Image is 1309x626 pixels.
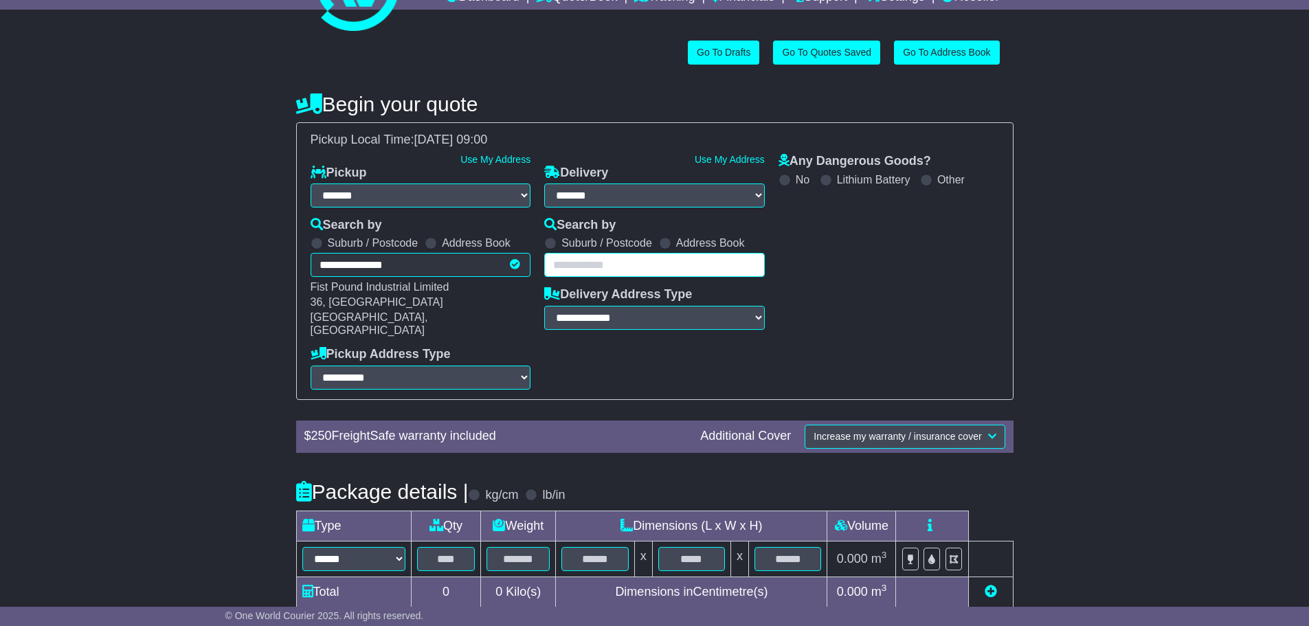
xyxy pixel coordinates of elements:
span: 0.000 [837,585,868,599]
td: 0 [411,577,481,607]
h4: Begin your quote [296,93,1014,115]
td: Dimensions in Centimetre(s) [556,577,827,607]
label: Address Book [442,236,511,249]
label: Search by [311,218,382,233]
a: Go To Address Book [894,41,999,65]
label: Delivery [544,166,608,181]
span: [DATE] 09:00 [414,133,488,146]
span: m [871,585,887,599]
td: Dimensions (L x W x H) [556,511,827,541]
label: kg/cm [485,488,518,503]
h4: Package details | [296,480,469,503]
label: Other [937,173,965,186]
td: x [634,541,652,577]
label: Pickup Address Type [311,347,451,362]
label: Any Dangerous Goods? [779,154,931,169]
label: Suburb / Postcode [561,236,652,249]
label: Address Book [676,236,745,249]
a: Go To Drafts [688,41,759,65]
div: $ FreightSafe warranty included [298,429,694,444]
button: Increase my warranty / insurance cover [805,425,1005,449]
a: Go To Quotes Saved [773,41,880,65]
td: Weight [481,511,556,541]
label: lb/in [542,488,565,503]
span: 250 [311,429,332,443]
div: Pickup Local Time: [304,133,1006,148]
span: [GEOGRAPHIC_DATA], [GEOGRAPHIC_DATA] [311,311,428,336]
label: Suburb / Postcode [328,236,418,249]
td: Kilo(s) [481,577,556,607]
span: 0 [495,585,502,599]
label: Lithium Battery [837,173,910,186]
sup: 3 [882,583,887,593]
td: Volume [827,511,896,541]
span: m [871,552,887,566]
span: 0.000 [837,552,868,566]
td: Qty [411,511,481,541]
span: © One World Courier 2025. All rights reserved. [225,610,424,621]
td: Total [296,577,411,607]
span: Increase my warranty / insurance cover [814,431,981,442]
sup: 3 [882,550,887,560]
a: Use My Address [460,154,530,165]
span: Fist Pound Industrial Limited [311,281,449,293]
label: Delivery Address Type [544,287,692,302]
label: Search by [544,218,616,233]
a: Use My Address [695,154,765,165]
span: 36, [GEOGRAPHIC_DATA] [311,296,443,308]
td: x [731,541,749,577]
div: Additional Cover [693,429,798,444]
label: No [796,173,809,186]
a: Add new item [985,585,997,599]
td: Type [296,511,411,541]
label: Pickup [311,166,367,181]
